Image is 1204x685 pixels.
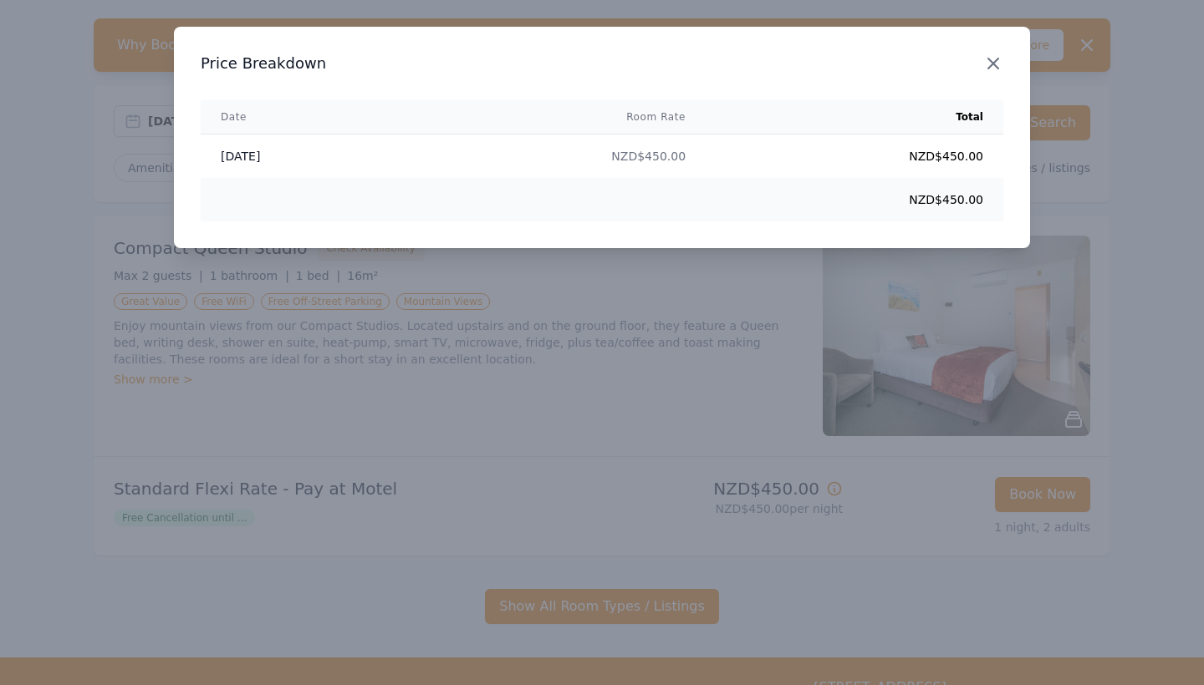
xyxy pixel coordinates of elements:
th: Room Rate [408,100,706,134]
td: NZD$450.00 [706,178,1003,221]
th: Date [201,100,408,134]
td: NZD$450.00 [408,134,706,179]
th: Total [706,100,1003,134]
td: NZD$450.00 [706,134,1003,179]
h3: Price Breakdown [201,53,1003,74]
td: [DATE] [201,134,408,179]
